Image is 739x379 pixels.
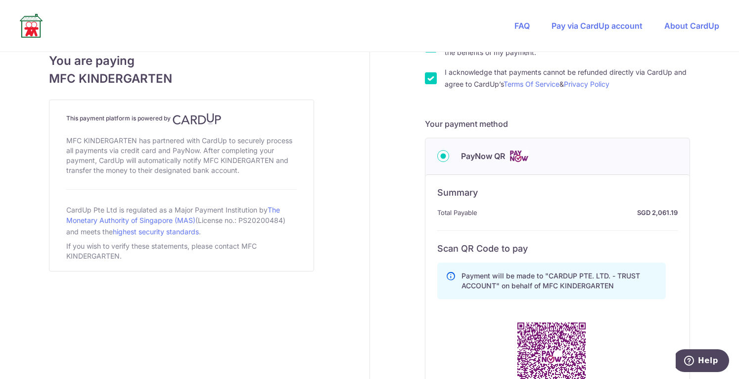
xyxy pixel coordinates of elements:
[676,349,729,374] iframe: Opens a widget where you can find more information
[504,80,559,88] a: Terms Of Service
[664,21,719,31] a: About CardUp
[552,21,643,31] a: Pay via CardUp account
[461,150,505,162] span: PayNow QR
[49,70,314,88] span: MFC KINDERGARTEN
[481,207,678,218] strong: SGD 2,061.19
[437,207,477,218] span: Total Payable
[437,243,678,255] h6: Scan QR Code to pay
[509,150,529,162] img: Cards logo
[564,80,609,88] a: Privacy Policy
[173,113,221,125] img: CardUp
[425,118,690,130] h5: Your payment method
[49,52,314,70] span: You are paying
[462,271,657,291] p: Payment will be made to "CARDUP PTE. LTD. - TRUST ACCOUNT" on behalf of MFC KINDERGARTEN
[437,187,678,199] h6: Summary
[514,21,530,31] a: FAQ
[113,227,199,236] a: highest security standards
[437,150,678,162] div: PayNow QR Cards logo
[66,113,297,125] h4: This payment platform is powered by
[445,66,690,90] label: I acknowledge that payments cannot be refunded directly via CardUp and agree to CardUp’s &
[66,134,297,177] div: MFC KINDERGARTEN has partnered with CardUp to securely process all payments via credit card and P...
[66,239,297,263] div: If you wish to verify these statements, please contact MFC KINDERGARTEN.
[66,202,297,239] div: CardUp Pte Ltd is regulated as a Major Payment Institution by (License no.: PS20200484) and meets...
